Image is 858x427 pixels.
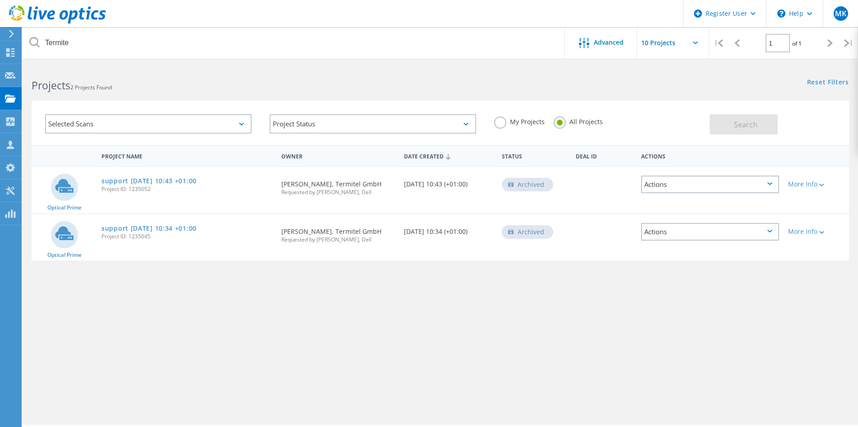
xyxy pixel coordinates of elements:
div: Archived [502,225,553,239]
div: Status [497,147,571,164]
div: More Info [788,228,844,235]
span: Optical Prime [47,252,82,258]
div: Project Name [97,147,277,164]
div: | [840,27,858,59]
button: Search [710,114,778,135]
div: Selected Scans [45,114,252,134]
span: Search [734,120,757,130]
div: Actions [637,147,784,164]
a: support [DATE] 10:43 +01:00 [101,178,197,184]
div: Archived [502,178,553,191]
div: [PERSON_NAME], Termitel GmbH [277,214,399,251]
div: Project Status [270,114,476,134]
span: Advanced [594,39,624,46]
span: Project ID: 1235045 [101,234,272,239]
div: [DATE] 10:34 (+01:00) [399,214,498,244]
label: My Projects [494,116,545,125]
span: MK [835,10,846,17]
a: support [DATE] 10:34 +01:00 [101,225,197,232]
input: Search projects by name, owner, ID, company, etc [23,27,565,59]
div: More Info [788,181,844,187]
span: Requested by [PERSON_NAME], Dell [281,190,395,195]
svg: \n [777,9,785,18]
span: of 1 [792,40,802,47]
a: Live Optics Dashboard [9,19,106,25]
span: Project ID: 1235052 [101,186,272,192]
a: Reset Filters [807,79,849,87]
div: | [709,27,728,59]
div: [DATE] 10:43 (+01:00) [399,167,498,196]
span: 2 Projects Found [70,84,112,91]
div: Owner [277,147,399,164]
span: Requested by [PERSON_NAME], Dell [281,237,395,242]
div: [PERSON_NAME], Termitel GmbH [277,167,399,204]
span: Optical Prime [47,205,82,210]
div: Actions [641,176,779,193]
div: Actions [641,223,779,241]
b: Projects [32,78,70,93]
label: All Projects [554,116,603,125]
div: Date Created [399,147,498,164]
div: Deal Id [571,147,637,164]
